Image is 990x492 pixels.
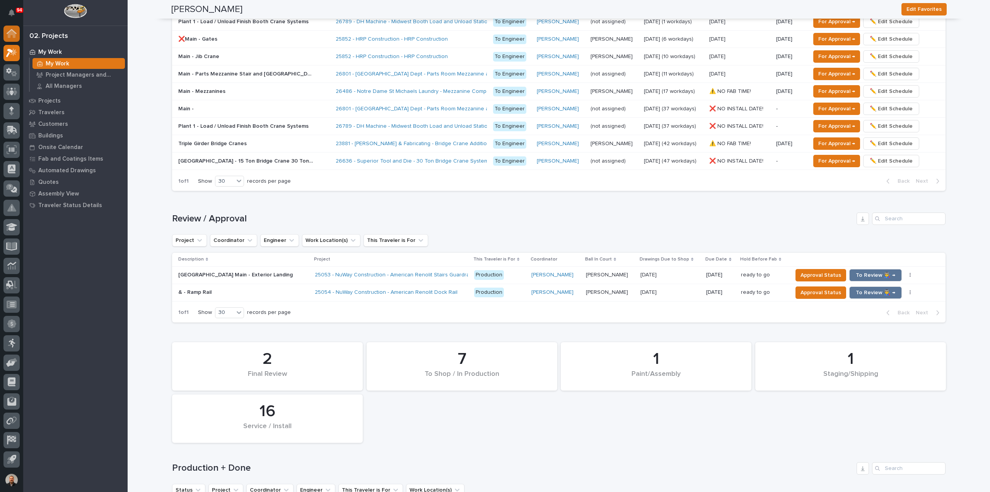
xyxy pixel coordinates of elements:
span: For Approval → [818,34,855,44]
a: [PERSON_NAME] [537,71,579,77]
p: records per page [247,178,291,185]
a: 26789 - DH Machine - Midwest Booth Load and Unload Station [336,123,491,130]
span: For Approval → [818,17,855,26]
a: [PERSON_NAME] [537,53,579,60]
p: [PERSON_NAME] [586,270,630,278]
p: [DATE] [709,34,727,43]
span: ✏️ Edit Schedule [870,69,913,79]
p: [DATE] [776,88,804,95]
p: [PERSON_NAME] [591,139,634,147]
tr: ❌Main - Gates❌Main - Gates 25852 - HRP Construction - HRP Construction To Engineer[PERSON_NAME] [... [172,31,946,48]
button: For Approval → [813,33,860,45]
p: [DATE] [706,289,734,296]
tr: Main -Main - 26801 - [GEOGRAPHIC_DATA] Dept - Parts Room Mezzanine and Stairs with Gate To Engine... [172,100,946,118]
button: Next [913,178,946,185]
p: & - Ramp Rail [178,288,213,296]
button: For Approval → [813,155,860,167]
a: 23881 - [PERSON_NAME] & Fabricating - Bridge Crane Addition [336,141,490,147]
p: [DATE] [776,19,804,25]
div: To Engineer [493,156,526,166]
button: To Review 👨‍🏭 → [849,286,902,299]
tr: & - Ramp Rail& - Ramp Rail 25054 - NuWay Construction - American Renolit Dock Rail Production[PER... [172,284,946,301]
p: Fab and Coatings Items [38,156,103,163]
p: [PERSON_NAME] [591,87,634,95]
p: All Managers [46,83,82,90]
p: [PERSON_NAME] [586,288,630,296]
p: ⚠️ NO FAB TIME! [709,87,753,95]
button: ✏️ Edit Schedule [863,85,919,98]
a: Travelers [23,106,128,118]
div: 7 [380,350,544,369]
a: Customers [23,118,128,130]
p: [PERSON_NAME] [591,52,634,60]
h2: [PERSON_NAME] [171,4,242,15]
div: Paint/Assembly [574,370,738,386]
span: For Approval → [818,156,855,166]
a: 26636 - Superior Tool and Die - 30 Ton Bridge Crane System (2) 15 Ton Double Girder [336,158,550,165]
tr: Plant 1 - Load / Unload Finish Booth Crane SystemsPlant 1 - Load / Unload Finish Booth Crane Syst... [172,13,946,31]
img: Workspace Logo [64,4,87,18]
p: Projects [38,98,61,105]
div: Production [474,288,504,297]
p: Project Managers and Engineers [46,72,122,79]
tr: Main - MezzaninesMain - Mezzanines 26486 - Notre Dame St Michaels Laundry - Mezzanine Components ... [172,83,946,100]
div: To Engineer [493,17,526,27]
div: Production [474,270,504,280]
p: Due Date [705,255,727,264]
p: 1 of 1 [172,172,195,191]
button: ✏️ Edit Schedule [863,137,919,150]
a: [PERSON_NAME] [537,123,579,130]
a: [PERSON_NAME] [537,158,579,165]
h1: Production + Done [172,463,853,474]
p: Buildings [38,132,63,139]
p: Customers [38,121,68,128]
p: [DATE] [776,141,804,147]
p: (not assigned) [591,69,627,77]
tr: [GEOGRAPHIC_DATA] Main - Exterior Landing[GEOGRAPHIC_DATA] Main - Exterior Landing 25053 - NuWay ... [172,266,946,284]
p: Triple Girder Bridge Cranes [178,139,248,147]
button: Project [172,234,207,247]
button: users-avatar [3,472,20,488]
a: [PERSON_NAME] [531,272,574,278]
tr: Main - Parts Mezzanine Stair and [GEOGRAPHIC_DATA]Main - Parts Mezzanine Stair and [GEOGRAPHIC_DA... [172,65,946,83]
p: Onsite Calendar [38,144,83,151]
a: Buildings [23,130,128,141]
div: To Engineer [493,122,526,131]
span: ✏️ Edit Schedule [870,139,913,148]
tr: Plant 1 - Load / Unload Finish Booth Crane SystemsPlant 1 - Load / Unload Finish Booth Crane Syst... [172,118,946,135]
button: Edit Favorites [901,3,947,15]
p: Automated Drawings [38,167,96,174]
p: Plant 1 - Load / Unload Finish Booth Crane Systems [178,17,310,25]
a: [PERSON_NAME] [537,141,579,147]
p: [DATE] [706,272,734,278]
a: 26801 - [GEOGRAPHIC_DATA] Dept - Parts Room Mezzanine and Stairs with Gate [336,71,535,77]
span: For Approval → [818,87,855,96]
a: 25852 - HRP Construction - HRP Construction [336,53,448,60]
input: Search [872,462,946,475]
button: ✏️ Edit Schedule [863,15,919,28]
span: For Approval → [818,104,855,113]
p: [DATE] (11 workdays) [644,69,695,77]
button: Back [880,178,913,185]
input: Search [872,213,946,225]
button: ✏️ Edit Schedule [863,103,919,115]
p: Main - [178,104,195,112]
p: New Building - 15 Ton Bridge Crane 30 Ton Runway System [178,156,315,165]
p: My Work [38,49,62,56]
div: To Engineer [493,69,526,79]
tr: Triple Girder Bridge CranesTriple Girder Bridge Cranes 23881 - [PERSON_NAME] & Fabricating - Brid... [172,135,946,153]
div: 30 [215,309,234,317]
span: Next [916,178,933,185]
p: [DATE] (42 workdays) [644,139,698,147]
div: 30 [215,177,234,185]
p: Coordinator [531,255,557,264]
p: Hold Before Fab [740,255,777,264]
div: To Engineer [493,34,526,44]
p: Travelers [38,109,65,116]
p: ❌ NO INSTALL DATE! [709,104,765,112]
button: ✏️ Edit Schedule [863,68,919,80]
button: For Approval → [813,50,860,63]
a: Quotes [23,176,128,188]
p: [DATE] (47 workdays) [644,156,698,165]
